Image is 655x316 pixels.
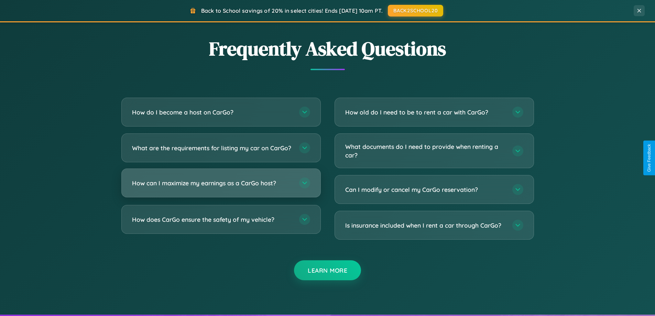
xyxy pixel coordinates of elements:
h2: Frequently Asked Questions [121,35,534,62]
h3: Can I modify or cancel my CarGo reservation? [345,185,505,194]
h3: Is insurance included when I rent a car through CarGo? [345,221,505,230]
div: Give Feedback [647,144,652,172]
h3: How can I maximize my earnings as a CarGo host? [132,179,292,187]
h3: What documents do I need to provide when renting a car? [345,142,505,159]
h3: What are the requirements for listing my car on CarGo? [132,144,292,152]
span: Back to School savings of 20% in select cities! Ends [DATE] 10am PT. [201,7,383,14]
h3: How does CarGo ensure the safety of my vehicle? [132,215,292,224]
h3: How do I become a host on CarGo? [132,108,292,117]
button: Learn More [294,260,361,280]
h3: How old do I need to be to rent a car with CarGo? [345,108,505,117]
button: BACK2SCHOOL20 [388,5,443,17]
